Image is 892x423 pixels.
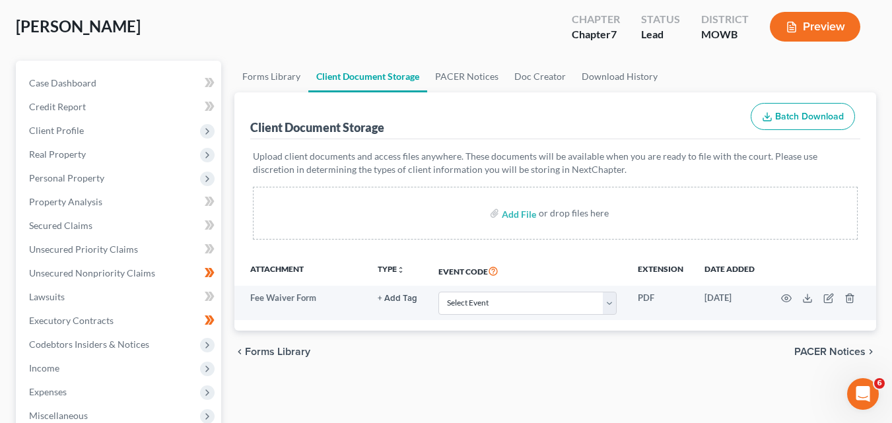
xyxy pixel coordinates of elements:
[18,285,221,309] a: Lawsuits
[234,346,245,357] i: chevron_left
[29,362,59,374] span: Income
[18,261,221,285] a: Unsecured Nonpriority Claims
[627,286,694,320] td: PDF
[694,286,765,320] td: [DATE]
[701,12,749,27] div: District
[29,410,88,421] span: Miscellaneous
[572,27,620,42] div: Chapter
[397,266,405,274] i: unfold_more
[29,220,92,231] span: Secured Claims
[29,77,96,88] span: Case Dashboard
[794,346,876,357] button: PACER Notices chevron_right
[794,346,866,357] span: PACER Notices
[627,255,694,286] th: Extension
[29,125,84,136] span: Client Profile
[29,172,104,183] span: Personal Property
[250,119,384,135] div: Client Document Storage
[18,95,221,119] a: Credit Report
[16,16,141,36] span: [PERSON_NAME]
[574,61,666,92] a: Download History
[234,61,308,92] a: Forms Library
[18,214,221,238] a: Secured Claims
[234,346,310,357] button: chevron_left Forms Library
[29,196,102,207] span: Property Analysis
[29,386,67,397] span: Expenses
[29,291,65,302] span: Lawsuits
[308,61,427,92] a: Client Document Storage
[29,339,149,350] span: Codebtors Insiders & Notices
[751,103,855,131] button: Batch Download
[378,294,417,303] button: + Add Tag
[378,265,405,274] button: TYPEunfold_more
[641,12,680,27] div: Status
[428,255,627,286] th: Event Code
[611,28,617,40] span: 7
[29,148,86,160] span: Real Property
[245,346,310,357] span: Forms Library
[506,61,574,92] a: Doc Creator
[18,190,221,214] a: Property Analysis
[694,255,765,286] th: Date added
[234,286,367,320] td: Fee Waiver Form
[378,292,417,304] a: + Add Tag
[253,150,858,176] p: Upload client documents and access files anywhere. These documents will be available when you are...
[29,315,114,326] span: Executory Contracts
[18,238,221,261] a: Unsecured Priority Claims
[572,12,620,27] div: Chapter
[847,378,879,410] iframe: Intercom live chat
[539,207,609,220] div: or drop files here
[775,111,844,122] span: Batch Download
[874,378,885,389] span: 6
[701,27,749,42] div: MOWB
[770,12,860,42] button: Preview
[427,61,506,92] a: PACER Notices
[29,244,138,255] span: Unsecured Priority Claims
[234,255,367,286] th: Attachment
[866,346,876,357] i: chevron_right
[18,71,221,95] a: Case Dashboard
[29,267,155,278] span: Unsecured Nonpriority Claims
[29,101,86,112] span: Credit Report
[641,27,680,42] div: Lead
[18,309,221,333] a: Executory Contracts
